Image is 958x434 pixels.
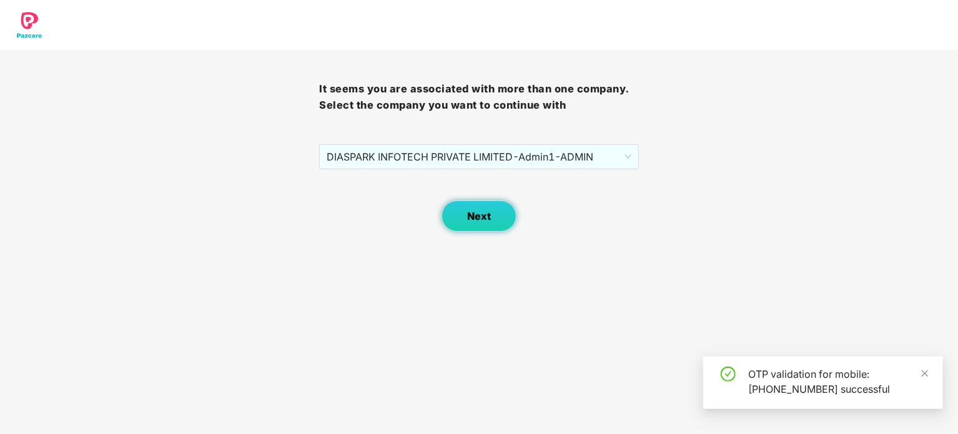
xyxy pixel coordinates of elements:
h3: It seems you are associated with more than one company. Select the company you want to continue with [319,81,638,113]
span: Next [467,210,491,222]
span: check-circle [721,367,736,382]
button: Next [442,200,516,232]
span: DIASPARK INFOTECH PRIVATE LIMITED - Admin1 - ADMIN [327,145,631,169]
span: close [921,369,929,378]
div: OTP validation for mobile: [PHONE_NUMBER] successful [748,367,928,397]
